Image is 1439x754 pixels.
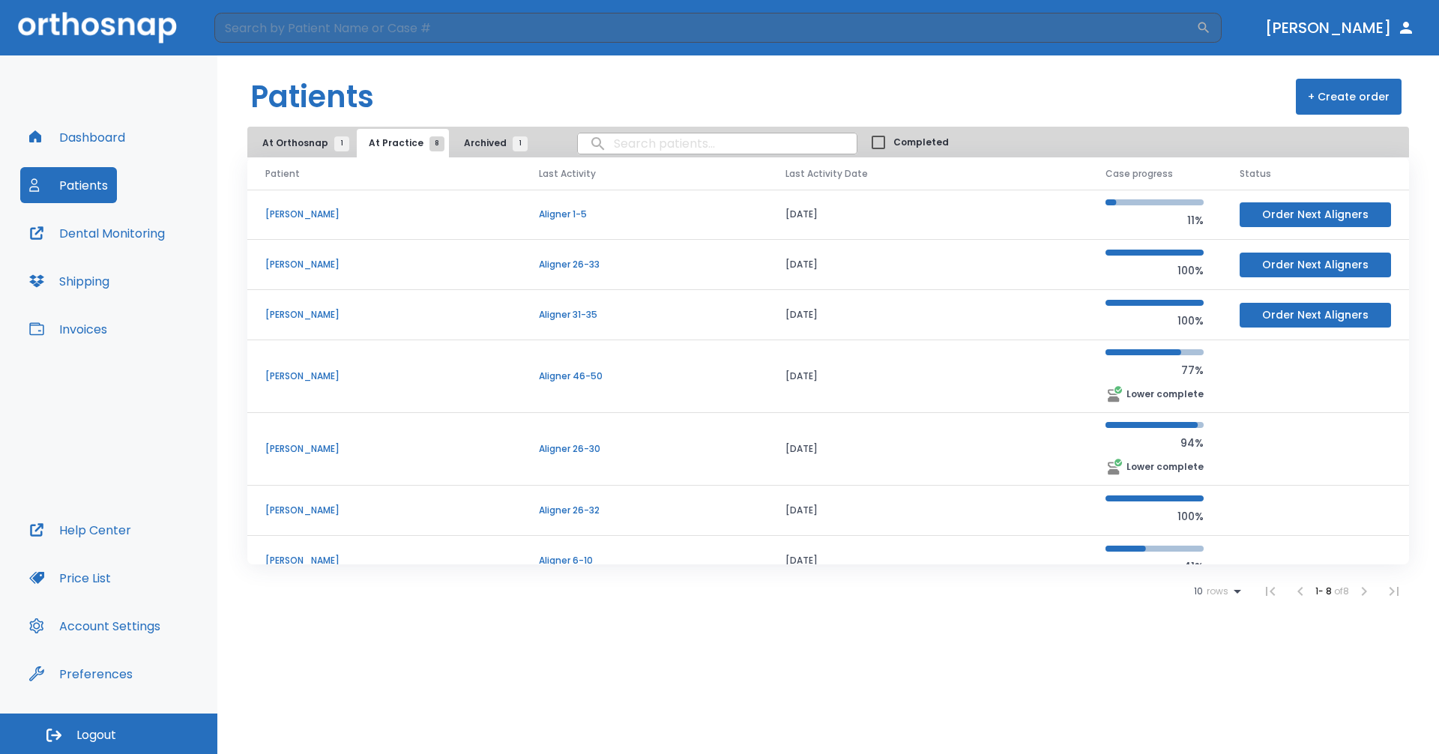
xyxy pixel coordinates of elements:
[1105,434,1204,452] p: 94%
[250,74,374,119] h1: Patients
[1105,558,1204,576] p: 41%
[265,504,503,517] p: [PERSON_NAME]
[265,258,503,271] p: [PERSON_NAME]
[20,119,134,155] button: Dashboard
[1240,202,1391,227] button: Order Next Aligners
[1240,253,1391,277] button: Order Next Aligners
[1315,585,1334,597] span: 1 - 8
[539,308,750,322] p: Aligner 31-35
[464,136,520,150] span: Archived
[20,656,142,692] button: Preferences
[20,608,169,644] button: Account Settings
[1240,167,1271,181] span: Status
[20,512,140,548] button: Help Center
[1259,14,1421,41] button: [PERSON_NAME]
[578,129,857,158] input: search
[1105,262,1204,280] p: 100%
[893,136,949,149] span: Completed
[767,290,1087,340] td: [DATE]
[767,240,1087,290] td: [DATE]
[265,308,503,322] p: [PERSON_NAME]
[1334,585,1349,597] span: of 8
[539,504,750,517] p: Aligner 26-32
[1240,303,1391,328] button: Order Next Aligners
[767,486,1087,536] td: [DATE]
[76,727,116,744] span: Logout
[369,136,437,150] span: At Practice
[265,167,300,181] span: Patient
[767,536,1087,586] td: [DATE]
[539,554,750,567] p: Aligner 6-10
[1296,79,1402,115] button: + Create order
[20,215,174,251] button: Dental Monitoring
[265,554,503,567] p: [PERSON_NAME]
[1126,460,1204,474] p: Lower complete
[262,136,342,150] span: At Orthosnap
[1105,312,1204,330] p: 100%
[1126,387,1204,401] p: Lower complete
[265,370,503,383] p: [PERSON_NAME]
[20,167,117,203] button: Patients
[18,12,177,43] img: Orthosnap
[1105,507,1204,525] p: 100%
[1203,586,1228,597] span: rows
[265,442,503,456] p: [PERSON_NAME]
[429,136,444,151] span: 8
[250,129,535,157] div: tabs
[1105,167,1173,181] span: Case progress
[767,190,1087,240] td: [DATE]
[539,258,750,271] p: Aligner 26-33
[1105,361,1204,379] p: 77%
[1105,211,1204,229] p: 11%
[539,208,750,221] p: Aligner 1-5
[767,413,1087,486] td: [DATE]
[20,311,116,347] button: Invoices
[767,340,1087,413] td: [DATE]
[539,442,750,456] p: Aligner 26-30
[1194,586,1203,597] span: 10
[539,370,750,383] p: Aligner 46-50
[214,13,1196,43] input: Search by Patient Name or Case #
[20,263,118,299] button: Shipping
[785,167,868,181] span: Last Activity Date
[334,136,349,151] span: 1
[265,208,503,221] p: [PERSON_NAME]
[539,167,596,181] span: Last Activity
[20,560,120,596] button: Price List
[513,136,528,151] span: 1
